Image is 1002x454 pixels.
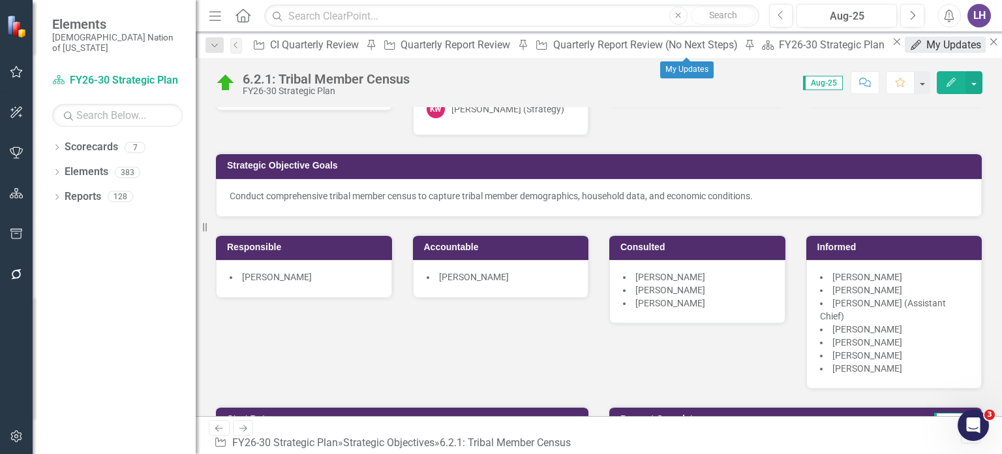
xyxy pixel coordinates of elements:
a: Scorecards [65,140,118,155]
h3: Start Date [227,414,582,424]
img: On Target [215,73,236,93]
div: Aug-25 [801,8,892,24]
span: [PERSON_NAME] [832,324,902,334]
a: Strategic Objectives [343,436,434,449]
a: Elements [65,165,108,180]
a: FY26-30 Strategic Plan [232,436,338,449]
iframe: Intercom live chat [958,410,989,441]
a: Quarterly Report Review [379,37,514,53]
button: Search [691,7,756,25]
a: Reports [65,189,101,204]
input: Search ClearPoint... [264,5,759,27]
a: Quarterly Report Review (No Next Steps) [531,37,741,53]
span: [PERSON_NAME] [832,337,902,348]
input: Search Below... [52,104,183,127]
div: FY26-30 Strategic Plan [243,86,410,96]
span: [PERSON_NAME] [439,272,509,282]
div: 383 [115,167,140,178]
div: CI Quarterly Review [270,37,363,53]
button: LH [967,4,991,27]
a: CI Quarterly Review [249,37,363,53]
button: Aug-25 [797,4,897,27]
div: 128 [108,191,133,203]
span: Aug-25 [803,76,843,90]
div: 6.2.1: Tribal Member Census [243,72,410,86]
span: [PERSON_NAME] [832,285,902,295]
div: [PERSON_NAME] (Strategy) [451,103,564,116]
span: [PERSON_NAME] [635,285,705,295]
span: 3 [984,410,995,420]
img: ClearPoint Strategy [7,15,29,38]
div: KW [427,100,445,118]
a: FY26-30 Strategic Plan [52,73,183,88]
span: Aug-25 [934,413,974,427]
span: [PERSON_NAME] [242,272,312,282]
span: [PERSON_NAME] [635,298,705,308]
a: FY26-30 Strategic Plan [757,37,888,53]
span: [PERSON_NAME] [832,363,902,374]
div: FY26-30 Strategic Plan [779,37,888,53]
div: Quarterly Report Review (No Next Steps) [553,37,741,53]
small: [DEMOGRAPHIC_DATA] Nation of [US_STATE] [52,32,183,54]
div: » » [214,436,576,451]
div: My Updates [926,37,985,53]
span: [PERSON_NAME] [832,272,902,282]
h3: Accountable [424,242,583,252]
div: 6.2.1: Tribal Member Census [440,436,571,449]
span: [PERSON_NAME] [635,272,705,282]
div: 7 [125,142,145,153]
span: Search [709,10,737,20]
span: [PERSON_NAME] (Assistant Chief) [820,298,946,321]
p: Conduct comprehensive tribal member census to capture tribal member demographics, household data,... [230,189,968,203]
h3: Informed [817,242,976,252]
div: My Updates [660,61,714,78]
div: Quarterly Report Review [401,37,514,53]
span: Elements [52,16,183,32]
h3: Responsible [227,242,386,252]
a: My Updates [905,37,985,53]
h3: Consulted [620,242,779,252]
h3: Percent Complete [620,414,853,424]
span: [PERSON_NAME] [832,350,902,361]
h3: Strategic Objective Goals [227,161,975,170]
